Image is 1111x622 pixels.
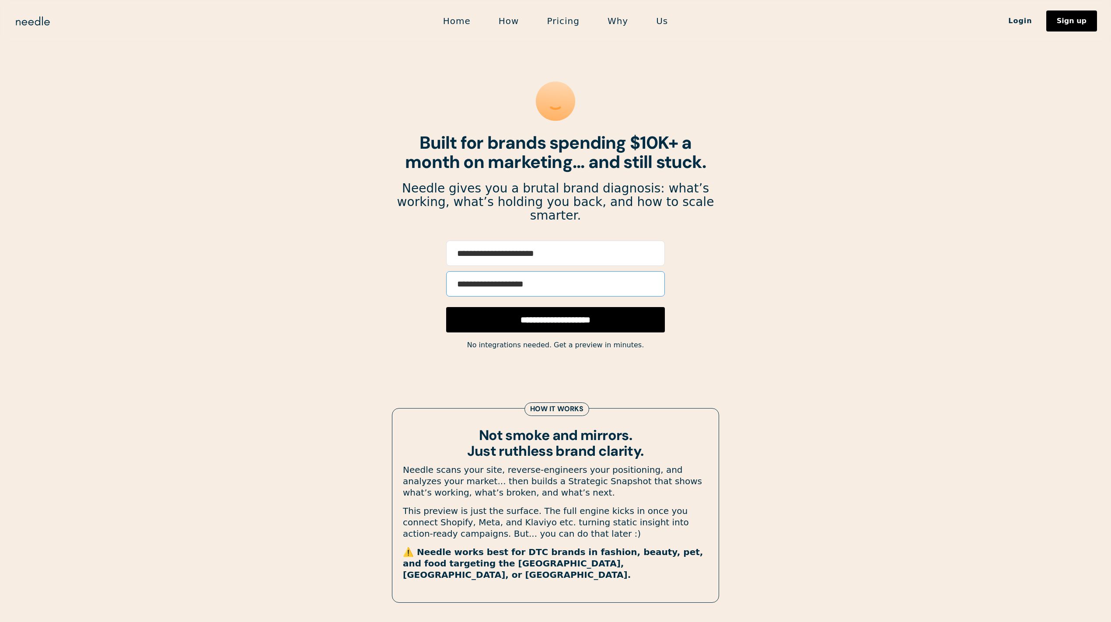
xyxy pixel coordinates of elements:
[1046,10,1097,31] a: Sign up
[396,182,715,222] p: Needle gives you a brutal brand diagnosis: what’s working, what’s holding you back, and how to sc...
[446,241,665,332] form: Email Form
[405,131,706,173] strong: Built for brands spending $10K+ a month on marketing... and still stuck.
[403,547,703,580] strong: ⚠️ Needle works best for DTC brands in fashion, beauty, pet, and food targeting the [GEOGRAPHIC_D...
[467,426,643,460] strong: Not smoke and mirrors. Just ruthless brand clarity.
[594,12,642,30] a: Why
[396,339,715,351] div: No integrations needed. Get a preview in minutes.
[403,505,708,539] p: This preview is just the surface. The full engine kicks in once you connect Shopify, Meta, and Kl...
[642,12,682,30] a: Us
[533,12,593,30] a: Pricing
[530,405,583,414] div: How it works
[429,12,485,30] a: Home
[1057,17,1087,24] div: Sign up
[994,14,1046,28] a: Login
[403,464,708,498] p: Needle scans your site, reverse-engineers your positioning, and analyzes your market... then buil...
[485,12,533,30] a: How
